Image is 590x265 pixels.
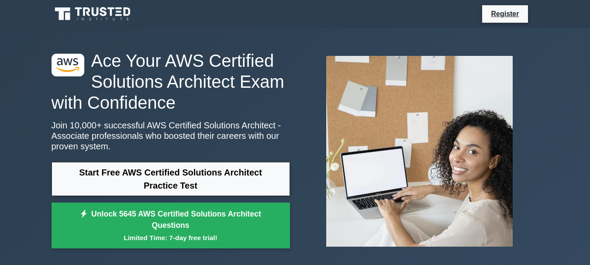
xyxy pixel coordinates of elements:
p: Join 10,000+ successful AWS Certified Solutions Architect - Associate professionals who boosted t... [52,120,290,151]
small: Limited Time: 7-day free trial! [62,233,279,243]
a: Register [486,8,524,19]
a: Unlock 5645 AWS Certified Solutions Architect QuestionsLimited Time: 7-day free trial! [52,203,290,249]
a: Start Free AWS Certified Solutions Architect Practice Test [52,162,290,196]
h1: Ace Your AWS Certified Solutions Architect Exam with Confidence [52,50,290,113]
